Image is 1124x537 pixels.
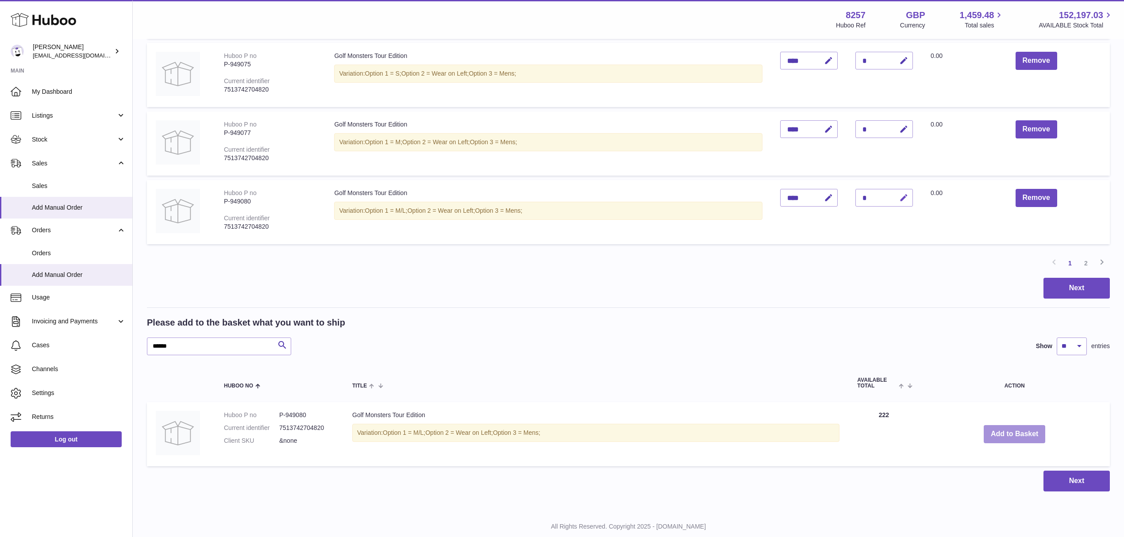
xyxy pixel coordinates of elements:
strong: 8257 [846,9,866,21]
strong: GBP [906,9,925,21]
span: My Dashboard [32,88,126,96]
span: Option 3 = Mens; [475,207,522,214]
button: Add to Basket [984,425,1046,443]
td: 222 [848,402,919,466]
dd: &none [279,437,335,445]
div: Current identifier [224,146,270,153]
div: Current identifier [224,77,270,84]
span: Channels [32,365,126,373]
span: 1,459.48 [960,9,994,21]
div: Huboo P no [224,52,257,59]
dd: P-949080 [279,411,335,419]
span: Add Manual Order [32,271,126,279]
button: Remove [1016,120,1057,138]
span: Title [352,383,367,389]
button: Next [1043,471,1110,491]
dt: Current identifier [224,424,279,432]
span: Total sales [965,21,1004,30]
img: internalAdmin-8257@internal.huboo.com [11,45,24,58]
span: Option 3 = Mens; [470,138,517,146]
span: Option 1 = S; [365,70,401,77]
div: 7513742704820 [224,85,316,94]
div: 7513742704820 [224,154,316,162]
div: Variation: [334,65,762,83]
span: Add Manual Order [32,203,126,212]
span: Usage [32,293,126,302]
button: Next [1043,278,1110,299]
div: Huboo P no [224,189,257,196]
div: 7513742704820 [224,222,316,231]
img: Golf Monsters Tour Edition [156,52,200,96]
span: Orders [32,249,126,257]
p: All Rights Reserved. Copyright 2025 - [DOMAIN_NAME] [140,522,1117,531]
div: Huboo Ref [836,21,866,30]
span: AVAILABLE Stock Total [1039,21,1113,30]
span: Sales [32,182,126,190]
button: Remove [1016,189,1057,207]
span: Option 3 = Mens; [469,70,516,77]
span: Option 1 = M; [365,138,402,146]
div: Currency [900,21,925,30]
span: 0.00 [931,52,943,59]
td: Golf Monsters Tour Edition [325,43,771,107]
th: Action [919,368,1110,398]
span: Cases [32,341,126,349]
span: Invoicing and Payments [32,317,116,326]
dt: Client SKU [224,437,279,445]
td: Golf Monsters Tour Edition [325,180,771,244]
span: Option 1 = M/L; [365,207,408,214]
a: 1 [1062,255,1078,271]
span: Sales [32,159,116,168]
div: P-949077 [224,129,316,137]
button: Remove [1016,52,1057,70]
span: Option 2 = Wear on Left; [402,138,470,146]
span: Huboo no [224,383,253,389]
td: Golf Monsters Tour Edition [343,402,848,466]
div: Variation: [352,424,839,442]
span: Option 3 = Mens; [493,429,540,436]
div: Variation: [334,202,762,220]
span: 0.00 [931,189,943,196]
div: P-949080 [224,197,316,206]
img: Golf Monsters Tour Edition [156,120,200,165]
td: Golf Monsters Tour Edition [325,111,771,176]
span: Option 2 = Wear on Left; [408,207,475,214]
span: Option 2 = Wear on Left; [425,429,493,436]
span: entries [1091,342,1110,350]
img: Golf Monsters Tour Edition [156,189,200,233]
div: Variation: [334,133,762,151]
span: Stock [32,135,116,144]
dt: Huboo P no [224,411,279,419]
span: Orders [32,226,116,234]
dd: 7513742704820 [279,424,335,432]
a: Log out [11,431,122,447]
a: 152,197.03 AVAILABLE Stock Total [1039,9,1113,30]
span: Option 2 = Wear on Left; [401,70,469,77]
h2: Please add to the basket what you want to ship [147,317,345,329]
span: AVAILABLE Total [857,377,897,389]
a: 2 [1078,255,1094,271]
span: Option 1 = M/L; [383,429,425,436]
div: [PERSON_NAME] [33,43,112,60]
span: 152,197.03 [1059,9,1103,21]
img: Golf Monsters Tour Edition [156,411,200,455]
span: 0.00 [931,121,943,128]
span: Listings [32,111,116,120]
div: P-949075 [224,60,316,69]
span: Returns [32,413,126,421]
span: [EMAIL_ADDRESS][DOMAIN_NAME] [33,52,130,59]
span: Settings [32,389,126,397]
label: Show [1036,342,1052,350]
div: Huboo P no [224,121,257,128]
div: Current identifier [224,215,270,222]
a: 1,459.48 Total sales [960,9,1005,30]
